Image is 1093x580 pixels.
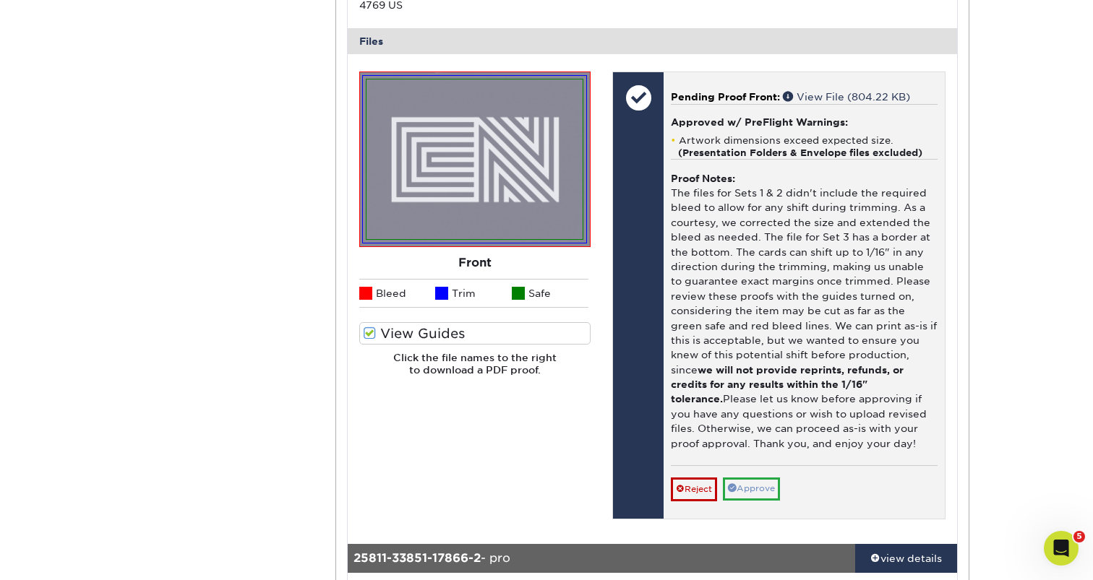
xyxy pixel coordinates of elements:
[4,536,123,575] iframe: Google Customer Reviews
[359,279,436,308] li: Bleed
[512,279,588,308] li: Safe
[671,116,938,128] h4: Approved w/ PreFlight Warnings:
[671,364,904,405] b: we will not provide reprints, refunds, or credits for any results within the 1/16" tolerance.
[671,134,938,159] li: Artwork dimensions exceed expected size.
[359,322,591,345] label: View Guides
[678,147,922,158] strong: (Presentation Folders & Envelope files excluded)
[359,352,591,387] h6: Click the file names to the right to download a PDF proof.
[353,551,481,565] strong: 25811-33851-17866-2
[1073,531,1085,542] span: 5
[671,477,717,501] a: Reject
[348,544,856,573] div: - pro
[359,247,591,279] div: Front
[435,279,512,308] li: Trim
[855,544,957,573] a: view details
[783,91,910,103] a: View File (804.22 KB)
[723,477,780,500] a: Approve
[671,159,938,466] div: The files for Sets 1 & 2 didn't include the required bleed to allow for any shift during trimming...
[348,28,958,54] div: Files
[1044,531,1079,566] iframe: Intercom live chat
[671,91,780,103] span: Pending Proof Front:
[671,173,735,184] strong: Proof Notes:
[855,551,957,566] div: view details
